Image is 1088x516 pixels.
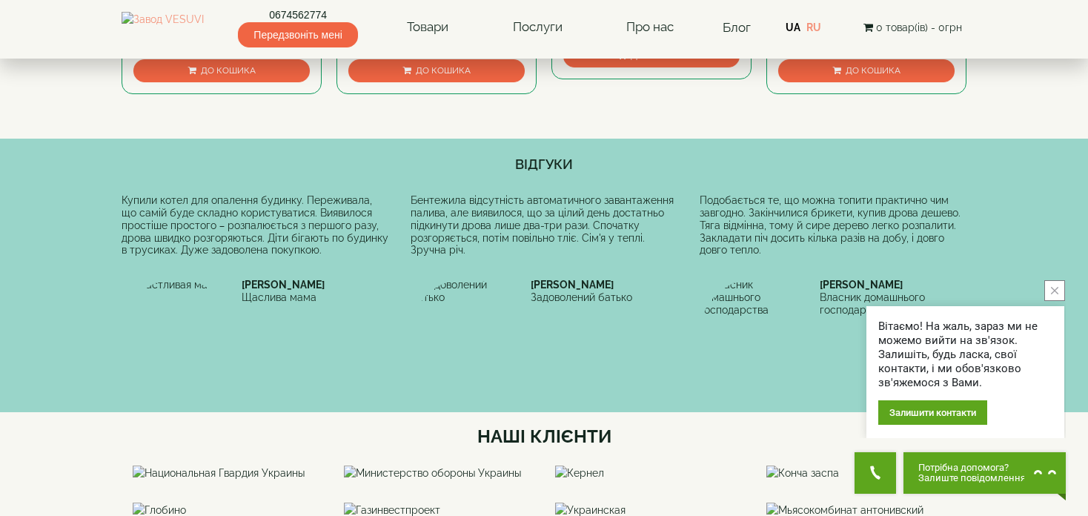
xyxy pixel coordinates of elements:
[1044,280,1065,301] button: close button
[238,7,357,22] a: 0674562774
[531,279,614,291] b: [PERSON_NAME]
[723,20,751,35] a: Блог
[846,65,900,76] span: До кошика
[531,291,677,304] div: Задоволений батько
[878,320,1052,390] div: Вітаємо! На жаль, зараз ми не можемо вийти на зв'язок. Залишіть, будь ласка, свої контакти, і ми ...
[700,194,966,257] div: Подобається те, що можна топити практично чим завгодно. Закінчилися брикети, купив дрова дешево. ...
[855,452,896,494] button: Get Call button
[392,10,463,44] a: Товари
[348,59,525,82] button: До кошика
[903,452,1066,494] button: Chat button
[611,10,689,44] a: Про нас
[416,65,471,76] span: До кошика
[820,291,966,317] div: Власник домашнього господарства
[411,194,677,257] div: Бентежила відсутність автоматичного завантаження палива, але виявилося, що за цілий день достатнь...
[133,466,322,480] img: Национальная Гвардия Украины
[122,194,388,257] div: Купили котел для опалення будинку. Переживала, що самій буде складно користуватися. Виявилося про...
[344,466,533,480] img: Министерство обороны Украины
[700,279,811,390] img: Власник домашнього господарства
[122,12,204,43] img: Завод VESUVI
[238,22,357,47] span: Передзвоніть мені
[878,400,987,425] div: Залишити контакти
[411,279,522,390] img: Задоволений батько
[786,21,800,33] a: UA
[859,19,966,36] button: 0 товар(ів) - 0грн
[133,59,310,82] button: До кошика
[242,279,325,291] b: [PERSON_NAME]
[122,157,966,172] h4: ВІДГУКИ
[876,21,962,33] span: 0 товар(ів) - 0грн
[201,65,256,76] span: До кошика
[122,427,966,446] h3: Наші клієнти
[498,10,577,44] a: Послуги
[242,291,388,304] div: Щаслива мама
[555,466,744,480] img: Кернел
[806,21,821,33] a: RU
[820,279,903,291] b: [PERSON_NAME]
[778,59,955,82] button: До кошика
[918,463,1026,473] span: Потрібна допомога?
[122,279,233,390] img: Счастливая мама
[918,473,1026,483] span: Залиште повідомлення
[766,466,955,480] img: Конча заспа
